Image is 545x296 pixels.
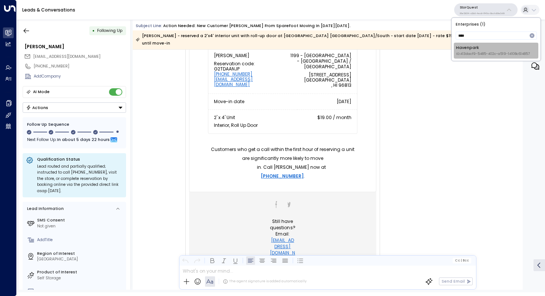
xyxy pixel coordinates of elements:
div: AddCompany [34,73,126,79]
div: Lead Information [25,206,64,212]
span: | [460,259,462,262]
div: Reservation code: G2TDAANJP [214,61,277,87]
p: StorQuest [460,5,505,10]
div: Not given [37,223,124,229]
div: Lead routed and partially qualified; instructed to call [PHONE_NUMBER], visit the store, or compl... [37,164,123,194]
div: Move-in date [214,99,247,104]
a: [EMAIL_ADDRESS][DOMAIN_NAME] [270,237,295,262]
a: [PHONE_NUMBER] [261,172,304,181]
button: Redo [192,256,201,265]
label: Region of Interest [37,251,124,257]
span: In about 5 days 22 hours [57,136,110,144]
div: AddTitle [37,237,124,243]
div: [PERSON_NAME] - reserved a 2'x4' interior unit with roll-up door at [GEOGRAPHIC_DATA] [GEOGRAPHIC... [136,32,519,47]
div: Action Needed: New Customer [PERSON_NAME] From SpareFoot Moving In [DATE][DATE]. [163,23,351,29]
button: Cc|Bcc [453,258,471,263]
span: Following Up [97,28,122,33]
div: [PERSON_NAME] [24,43,126,50]
div: [GEOGRAPHIC_DATA] [37,256,124,262]
div: Next Follow Up: [27,136,122,144]
div: Actions [26,105,49,110]
div: [STREET_ADDRESS] [GEOGRAPHIC_DATA] , HI 96813 [288,72,351,88]
span: Still have questions? [270,218,295,231]
img: Facebook [273,200,279,209]
div: Self Storage [37,275,124,281]
div: [PHONE_NUMBER] [34,63,126,69]
label: Product of Interest [37,269,124,275]
button: StorQuest95e12634-a2b0-4ea9-845a-0bcfa50e2d19 [454,3,518,16]
p: Qualification Status [37,157,123,162]
div: 2' x 4' Unit [214,115,292,120]
div: • [92,26,95,36]
div: Havenpark [456,45,530,56]
div: Follow Up Sequence [27,122,122,128]
span: ID: 413dacf9-5485-402c-a519-14108c614857 [456,52,530,57]
div: [PERSON_NAME] [214,53,277,58]
a: [EMAIL_ADDRESS][DOMAIN_NAME] [214,77,277,87]
span: [EMAIL_ADDRESS][DOMAIN_NAME] [33,54,100,59]
div: [DATE] [258,99,351,104]
span: Subject Line: [136,23,162,29]
div: The agent signature is added automatically [223,279,307,284]
a: Leads & Conversations [22,7,75,13]
label: SMS Consent [37,217,124,223]
div: AddNo. of People [37,289,124,295]
div: 1199 - [GEOGRAPHIC_DATA] - [GEOGRAPHIC_DATA] / [GEOGRAPHIC_DATA] [288,53,351,69]
img: Twitter [286,200,292,209]
div: Button group with a nested menu [23,102,126,113]
div: Interior, Roll Up Door [214,123,292,128]
p: 95e12634-a2b0-4ea9-845a-0bcfa50e2d19 [460,12,505,15]
p: Enterprises ( 1 ) [454,20,538,29]
button: Undo [181,256,190,265]
button: Actions [23,102,126,113]
div: $19.00 / month [303,115,351,120]
span: Cc Bcc [455,259,469,262]
span: colettey52@gmail.com [33,54,100,60]
p: Customers who get a call within the first hour of reserving a unit are significantly more likely ... [208,145,357,181]
div: AI Mode [33,88,50,96]
span: Email: [275,231,290,237]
